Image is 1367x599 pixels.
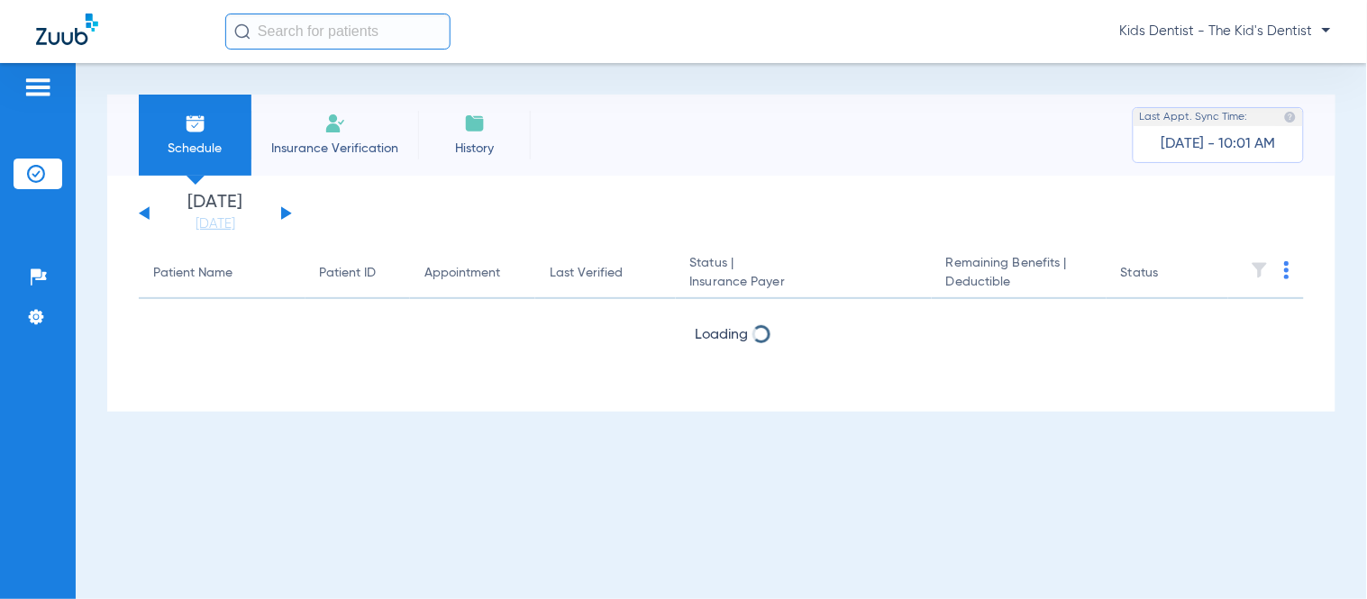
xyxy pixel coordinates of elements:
[185,113,206,134] img: Schedule
[1277,513,1367,599] iframe: Chat Widget
[424,264,521,283] div: Appointment
[320,264,396,283] div: Patient ID
[424,264,500,283] div: Appointment
[153,264,232,283] div: Patient Name
[1120,23,1331,41] span: Kids Dentist - The Kid's Dentist
[36,14,98,45] img: Zuub Logo
[265,140,405,158] span: Insurance Verification
[1251,261,1269,279] img: filter.svg
[1162,135,1276,153] span: [DATE] - 10:01 AM
[320,264,377,283] div: Patient ID
[23,77,52,98] img: hamburger-icon
[432,140,517,158] span: History
[932,249,1107,299] th: Remaining Benefits |
[225,14,451,50] input: Search for patients
[550,264,623,283] div: Last Verified
[234,23,251,40] img: Search Icon
[161,215,269,233] a: [DATE]
[1284,111,1297,123] img: last sync help info
[690,273,917,292] span: Insurance Payer
[695,328,748,342] span: Loading
[1284,261,1290,279] img: group-dot-blue.svg
[324,113,346,134] img: Manual Insurance Verification
[152,140,238,158] span: Schedule
[464,113,486,134] img: History
[1107,249,1228,299] th: Status
[946,273,1092,292] span: Deductible
[161,194,269,233] li: [DATE]
[153,264,291,283] div: Patient Name
[676,249,932,299] th: Status |
[1140,108,1248,126] span: Last Appt. Sync Time:
[550,264,661,283] div: Last Verified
